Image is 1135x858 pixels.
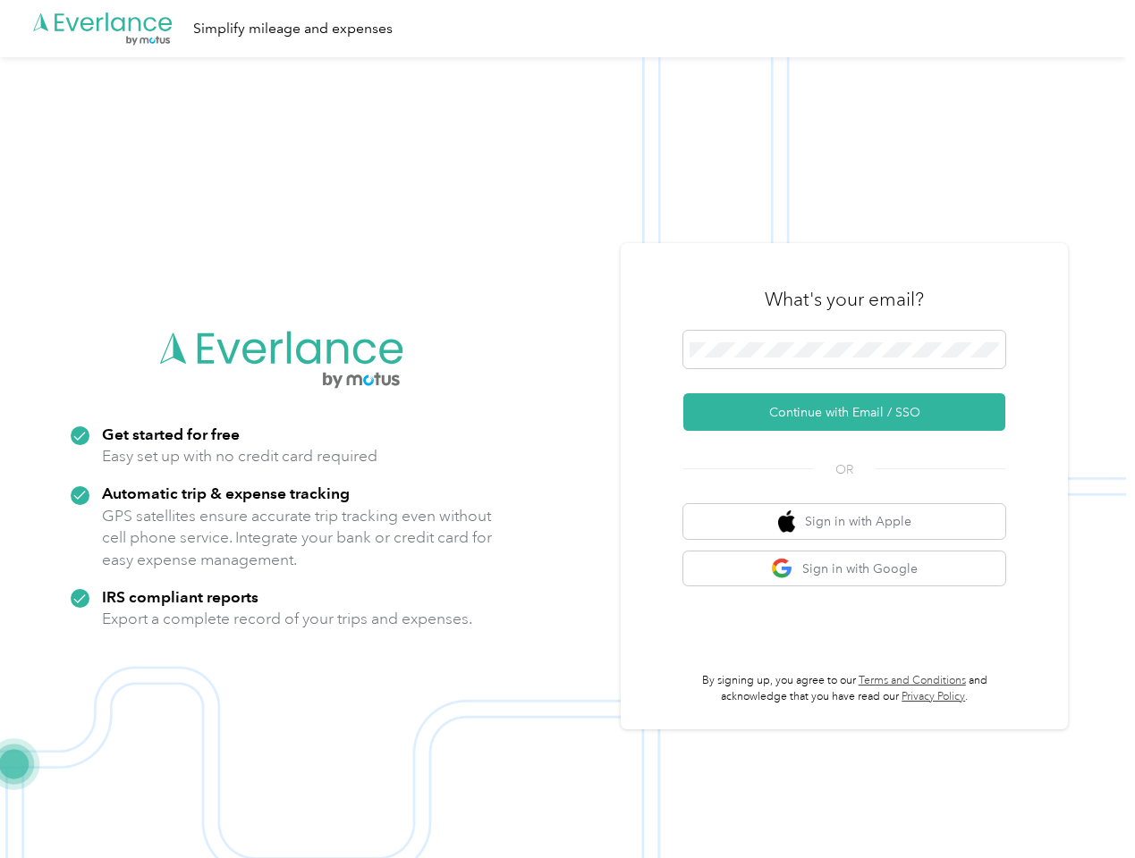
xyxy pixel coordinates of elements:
span: OR [813,460,876,479]
p: Easy set up with no credit card required [102,445,377,467]
a: Privacy Policy [902,690,965,703]
a: Terms and Conditions [859,674,966,687]
button: google logoSign in with Google [683,551,1005,586]
strong: Automatic trip & expense tracking [102,484,350,502]
h3: What's your email? [765,287,924,312]
div: Simplify mileage and expenses [193,18,393,40]
button: apple logoSign in with Apple [683,504,1005,539]
strong: IRS compliant reports [102,587,258,606]
img: google logo [771,558,793,580]
img: apple logo [778,510,796,533]
p: GPS satellites ensure accurate trip tracking even without cell phone service. Integrate your bank... [102,505,493,571]
p: Export a complete record of your trips and expenses. [102,608,472,630]
p: By signing up, you agree to our and acknowledge that you have read our . [683,673,1005,704]
strong: Get started for free [102,425,240,443]
button: Continue with Email / SSO [683,393,1005,431]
